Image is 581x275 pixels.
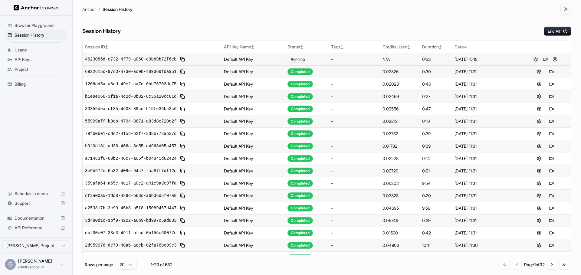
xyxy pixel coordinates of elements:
[85,218,176,224] span: 3d480d1c-1bf9-4202-a6b9-bd997c5ad833
[455,69,517,75] div: [DATE] 11:31
[18,265,47,269] span: gilad@scribeup.io
[15,81,65,87] span: Billing
[222,65,285,78] td: Default API Key
[5,21,67,30] div: Browser Playground
[331,168,378,174] div: -
[340,45,343,49] span: ↕
[15,32,65,38] span: Session History
[222,127,285,140] td: Default API Key
[222,103,285,115] td: Default API Key
[331,143,378,149] div: -
[5,79,67,89] div: Billing
[222,53,285,65] td: Default API Key
[222,189,285,202] td: Default API Key
[300,45,303,49] span: ↕
[382,168,417,174] div: 0.02720
[287,143,313,149] div: Completed
[222,202,285,214] td: Default API Key
[407,45,410,49] span: ↕
[287,192,313,199] div: Completed
[222,251,285,264] td: Default API Key
[455,255,517,261] div: [DATE] 11:30
[5,213,67,223] div: Documentation
[5,259,16,270] div: G
[331,156,378,162] div: -
[422,230,449,236] div: 0:42
[455,242,517,248] div: [DATE] 11:30
[222,140,285,152] td: Default API Key
[222,214,285,227] td: Default API Key
[455,156,517,162] div: [DATE] 11:31
[382,81,417,87] div: 0.02028
[287,106,313,112] div: Completed
[287,130,313,137] div: Completed
[331,44,378,50] div: Tags
[224,44,283,50] div: API Key Name
[222,177,285,189] td: Default API Key
[103,6,133,12] p: Session History
[422,131,449,137] div: 0:39
[222,239,285,251] td: Default API Key
[85,255,176,261] span: d4c1eb2a-8ef0-410e-b1eb-b5f3edb134d5
[287,254,313,261] div: Completed
[422,205,449,211] div: 9:59
[85,205,176,211] span: a253817b-3c90-45b8-b5f8-15089467d447
[455,143,517,149] div: [DATE] 11:31
[455,230,517,236] div: [DATE] 11:31
[331,81,378,87] div: -
[222,115,285,127] td: Default API Key
[331,193,378,199] div: -
[422,93,449,100] div: 0:27
[455,93,517,100] div: [DATE] 11:31
[15,225,58,231] span: API Reference
[287,56,308,63] div: Running
[287,93,313,100] div: Completed
[57,259,67,270] button: Open menu
[455,180,517,186] div: [DATE] 11:31
[382,242,417,248] div: 0.04903
[5,64,67,74] div: Project
[331,131,378,137] div: -
[544,27,571,36] button: End All
[287,180,313,187] div: Completed
[422,193,449,199] div: 0:20
[82,27,121,36] h6: Session History
[422,156,449,162] div: 0:14
[455,205,517,211] div: [DATE] 11:31
[382,106,417,112] div: 0.02556
[382,44,417,50] div: Credits Used
[455,193,517,199] div: [DATE] 11:31
[15,215,58,221] span: Documentation
[331,218,378,224] div: -
[382,143,417,149] div: 0.01782
[287,230,313,236] div: Completed
[85,180,176,186] span: 359afa64-a65e-4c17-a0e2-a41c9adc97fa
[15,200,58,206] span: Support
[15,47,65,53] span: Usage
[222,90,285,103] td: Default API Key
[287,68,313,75] div: Completed
[439,45,442,49] span: ↕
[287,118,313,125] div: Completed
[287,205,313,211] div: Completed
[222,78,285,90] td: Default API Key
[251,45,254,49] span: ↕
[422,168,449,174] div: 0:21
[422,69,449,75] div: 0:30
[464,45,467,49] span: ↓
[422,255,449,261] div: 0:36
[105,45,108,49] span: ↕
[85,131,176,137] span: 79fb0be1-cdc2-415b-b2f7-3d8b778ab37d
[422,106,449,112] div: 0:47
[85,168,176,174] span: 3e9b972e-6a32-409e-94c7-faa87f7df12c
[85,56,176,62] span: 4623085d-e732-4f79-a060-e9bb9b72f6eb
[455,106,517,112] div: [DATE] 11:31
[422,81,449,87] div: 0:40
[85,44,219,50] div: Session ID
[14,5,59,11] img: Anchor Logo
[524,262,545,268] div: Page 1 of 32
[331,205,378,211] div: -
[15,22,65,28] span: Browser Playground
[85,230,176,236] span: dbf00c07-33d3-4911-bfcd-0b155e60077c
[382,156,417,162] div: 0.02228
